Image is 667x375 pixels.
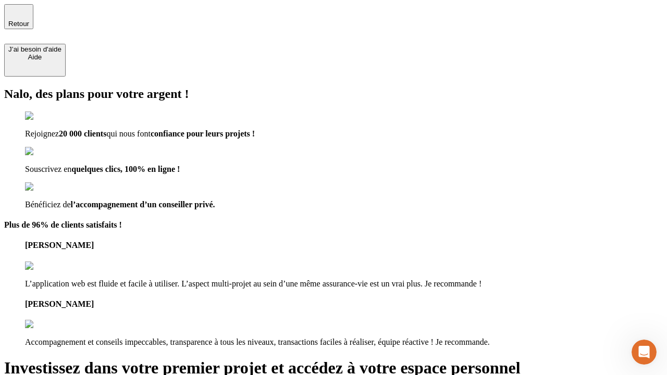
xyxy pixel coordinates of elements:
p: L’application web est fluide et facile à utiliser. L’aspect multi-projet au sein d’une même assur... [25,279,663,289]
span: qui nous font [106,129,150,138]
button: Retour [4,4,33,29]
span: Rejoignez [25,129,59,138]
span: confiance pour leurs projets ! [151,129,255,138]
div: Aide [8,53,61,61]
img: reviews stars [25,261,77,271]
span: Retour [8,20,29,28]
span: Souscrivez en [25,165,71,173]
p: Accompagnement et conseils impeccables, transparence à tous les niveaux, transactions faciles à r... [25,337,663,347]
h4: [PERSON_NAME] [25,241,663,250]
span: 20 000 clients [59,129,107,138]
span: Bénéficiez de [25,200,71,209]
iframe: Intercom live chat [632,340,657,365]
h4: Plus de 96% de clients satisfaits ! [4,220,663,230]
div: J’ai besoin d'aide [8,45,61,53]
h4: [PERSON_NAME] [25,299,663,309]
span: quelques clics, 100% en ligne ! [71,165,180,173]
img: checkmark [25,182,70,192]
img: checkmark [25,111,70,121]
img: checkmark [25,147,70,156]
h2: Nalo, des plans pour votre argent ! [4,87,663,101]
img: reviews stars [25,320,77,329]
span: l’accompagnement d’un conseiller privé. [71,200,215,209]
button: J’ai besoin d'aideAide [4,44,66,77]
